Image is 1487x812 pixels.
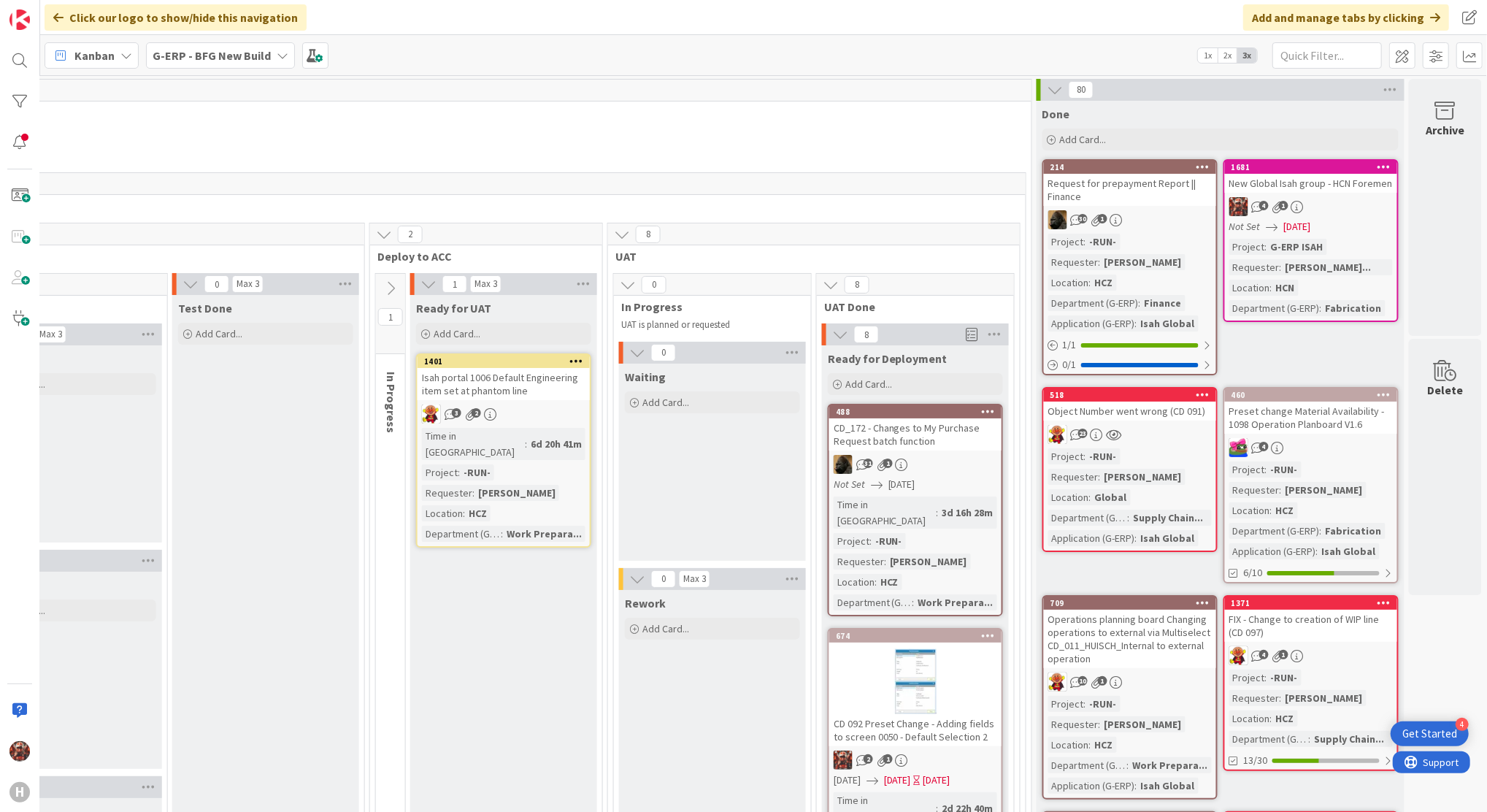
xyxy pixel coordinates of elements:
div: 1681 [1232,162,1397,172]
span: Ready for Deployment [828,351,948,366]
div: 6d 20h 41m [527,436,585,452]
span: Kanban [74,47,115,64]
div: Requester [834,554,884,570]
div: Requester [1229,259,1280,275]
span: : [1139,295,1141,311]
img: LC [1229,646,1248,665]
div: HCN [1272,280,1299,296]
div: HCZ [877,574,902,590]
div: -RUN- [872,533,906,549]
span: Add Card... [845,378,892,391]
span: Rework [625,596,666,610]
div: 674 [836,631,1002,641]
div: Department (G-ERP) [1048,295,1139,311]
span: : [1135,778,1137,794]
div: LC [1044,673,1216,692]
span: 31 [864,459,873,468]
div: 488CD_172 - Changes to My Purchase Request batch function [829,405,1002,451]
div: Open Get Started checklist, remaining modules: 4 [1391,721,1469,746]
div: New Global Isah group - HCN Foremen [1225,174,1397,193]
div: ND [1044,210,1216,229]
span: Support [31,2,66,20]
div: Global [1091,489,1131,505]
div: Application (G-ERP) [1048,315,1135,332]
div: [PERSON_NAME] [474,485,559,501]
div: -RUN- [1267,670,1302,686]
span: 8 [845,276,869,294]
span: Done [1042,107,1070,121]
div: Finance [1141,295,1186,311]
div: HCZ [465,505,491,521]
div: -RUN- [1086,696,1121,712]
div: 518Object Number went wrong (CD 091) [1044,388,1216,421]
img: JK [1229,197,1248,216]
span: : [501,526,503,542]
img: JK [834,751,853,770]
i: Not Set [1229,220,1261,233]
span: [DATE] [834,773,861,788]
span: : [1316,543,1318,559]
span: 0 [642,276,666,294]
div: 674 [829,629,1002,643]
div: 1681New Global Isah group - HCN Foremen [1225,161,1397,193]
div: 460 [1232,390,1397,400]
div: [PERSON_NAME]... [1282,259,1375,275]
div: [DATE] [923,773,950,788]
div: 518 [1050,390,1216,400]
div: Department (G-ERP) [1229,300,1320,316]
img: ND [834,455,853,474]
span: : [937,505,939,521]
span: : [1270,710,1272,727]
b: G-ERP - BFG New Build [153,48,271,63]
img: LC [1048,425,1067,444]
div: Project [1048,448,1084,464]
span: 1 [1279,201,1288,210]
div: CD 092 Preset Change - Adding fields to screen 0050 - Default Selection 2 [829,714,1002,746]
span: Add Card... [434,327,480,340]
span: : [1320,523,1322,539]
div: 674CD 092 Preset Change - Adding fields to screen 0050 - Default Selection 2 [829,629,1002,746]
div: Isah Global [1137,530,1199,546]
div: Object Number went wrong (CD 091) [1044,402,1216,421]
span: : [1128,510,1130,526]
div: 1681 [1225,161,1397,174]
span: 4 [1259,442,1269,451]
span: 1 [883,754,893,764]
div: 214 [1050,162,1216,172]
span: Ready for UAT [416,301,491,315]
span: 0 [651,344,676,361]
div: Project [1229,670,1265,686]
p: UAT is planned or requested [621,319,794,331]
div: 1/1 [1044,336,1216,354]
div: -RUN- [1086,448,1121,464]
div: Department (G-ERP) [1229,731,1309,747]
span: : [1127,757,1129,773]
span: 1 [1098,676,1107,686]
a: 518Object Number went wrong (CD 091)LCProject:-RUN-Requester:[PERSON_NAME]Location:GlobalDepartme... [1042,387,1218,552]
div: Preset change Material Availability - 1098 Operation Planboard V1.6 [1225,402,1397,434]
div: Requester [1048,469,1099,485]
div: Max 3 [39,331,62,338]
div: Isah Global [1137,315,1199,332]
span: 2x [1218,48,1237,63]
a: 709Operations planning board Changing operations to external via Multiselect CD_011_HUISCH_Intern... [1042,595,1218,800]
div: LC [1225,646,1397,665]
span: : [1280,259,1282,275]
div: Department (G-ERP) [1048,510,1128,526]
div: Request for prepayment Report || Finance [1044,174,1216,206]
div: Max 3 [474,280,497,288]
div: Department (G-ERP) [834,594,912,610]
i: Not Set [834,478,865,491]
div: G-ERP ISAH [1267,239,1327,255]
div: 460 [1225,388,1397,402]
div: 488 [829,405,1002,418]
div: Requester [1229,690,1280,706]
span: 3x [1237,48,1257,63]
span: Add Card... [1060,133,1107,146]
div: Project [1048,696,1084,712]
span: : [1089,737,1091,753]
span: Add Card... [196,327,242,340]
div: [PERSON_NAME] [1101,469,1186,485]
div: Click our logo to show/hide this navigation [45,4,307,31]
span: : [1309,731,1311,747]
